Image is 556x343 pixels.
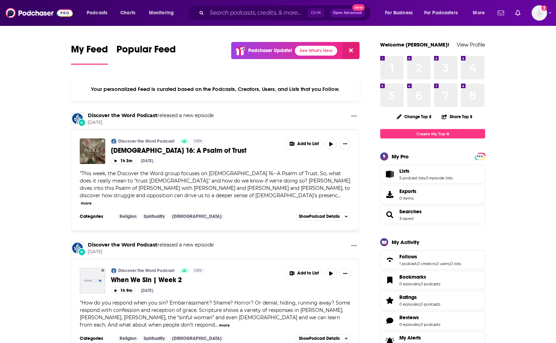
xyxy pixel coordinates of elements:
[399,208,422,215] a: Searches
[299,336,339,341] span: Show Podcast Details
[399,168,409,174] span: Lists
[399,274,426,280] span: Bookmarks
[169,214,224,219] a: [DEMOGRAPHIC_DATA]
[71,43,108,65] a: My Feed
[338,192,341,199] span: ...
[71,77,359,101] div: Your personalized Feed is curated based on the Podcasts, Creators, Users, and Lists that you Follow.
[111,276,182,284] span: When We Sin | Week 2
[207,7,308,19] input: Search podcasts, credits, & more...
[380,185,485,204] a: Exports
[512,7,523,19] a: Show notifications dropdown
[194,267,202,274] span: Idle
[399,253,461,260] a: Follows
[383,275,397,285] a: Bookmarks
[420,7,468,19] button: open menu
[169,336,224,341] a: [DEMOGRAPHIC_DATA]
[88,242,157,248] a: Discover the Word Podcast
[111,146,247,155] span: [DEMOGRAPHIC_DATA] 16: A Psalm of Trust
[532,5,547,21] button: Show profile menu
[426,176,452,180] a: 0 episode lists
[380,271,485,290] span: Bookmarks
[80,170,350,199] span: "
[330,9,365,17] button: Open AdvancedNew
[194,138,202,145] span: Idle
[399,188,416,194] span: Exports
[80,170,350,199] span: This week, the Discover the Word group focuses on [DEMOGRAPHIC_DATA] 16--A Psalm of Trust. So, wh...
[6,6,73,20] img: Podchaser - Follow, Share and Rate Podcasts
[380,291,485,310] span: Ratings
[399,294,417,300] span: Ratings
[385,8,413,18] span: For Business
[219,322,230,328] button: more
[80,268,105,293] img: When We Sin | Week 2
[399,302,420,307] a: 0 episodes
[399,281,420,286] a: 0 episodes
[111,138,116,144] img: Discover the Word Podcast
[88,242,214,248] h3: released a new episode
[117,214,139,219] a: Religion
[80,300,350,328] span: How do you respond when you sin? Embarrassment? Shame? Horror? Or denial, hiding, running away? S...
[468,7,493,19] button: open menu
[88,120,214,126] span: [DATE]
[399,335,421,341] span: My Alerts
[348,242,359,250] button: Show More Button
[380,165,485,184] span: Lists
[295,334,351,343] button: ShowPodcast Details
[420,302,440,307] a: 0 podcasts
[144,7,183,19] button: open menu
[541,5,547,11] svg: Add a profile image
[118,138,174,144] a: Discover the Word Podcast
[380,311,485,330] span: Reviews
[399,322,420,327] a: 0 episodes
[297,271,319,276] span: Add to List
[399,261,416,266] a: 1 podcast
[116,7,140,19] a: Charts
[532,5,547,21] span: Logged in as TinaPugh
[295,46,337,56] a: See What's New
[417,261,436,266] a: 0 creators
[191,268,205,273] a: Idle
[424,8,458,18] span: For Podcasters
[450,261,461,266] a: 0 lists
[495,7,507,19] a: Show notifications dropdown
[80,138,105,164] img: Psalm 16: A Psalm of Trust
[383,255,397,265] a: Follows
[436,261,436,266] span: ,
[87,8,107,18] span: Podcasts
[71,242,84,254] img: Discover the Word Podcast
[380,7,421,19] button: open menu
[111,158,135,164] button: 1h 3m
[71,112,84,125] img: Discover the Word Podcast
[392,153,409,160] div: My Pro
[299,214,339,219] span: Show Podcast Details
[340,268,351,279] button: Show More Button
[383,169,397,179] a: Lists
[457,41,485,48] a: View Profile
[295,212,351,221] button: ShowPodcast Details
[80,214,111,219] h3: Categories
[399,176,425,180] a: 5 podcast lists
[399,168,452,174] a: Lists
[118,268,174,273] a: Discover the Word Podcast
[116,43,176,59] span: Popular Feed
[420,322,440,327] a: 0 podcasts
[149,8,174,18] span: Monitoring
[116,43,176,65] a: Popular Feed
[120,8,135,18] span: Charts
[141,214,167,219] a: Spirituality
[82,7,116,19] button: open menu
[380,41,449,48] a: Welcome [PERSON_NAME]!
[111,268,116,273] a: Discover the Word Podcast
[71,43,108,59] span: My Feed
[111,146,281,155] a: [DEMOGRAPHIC_DATA] 16: A Psalm of Trust
[117,336,139,341] a: Religion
